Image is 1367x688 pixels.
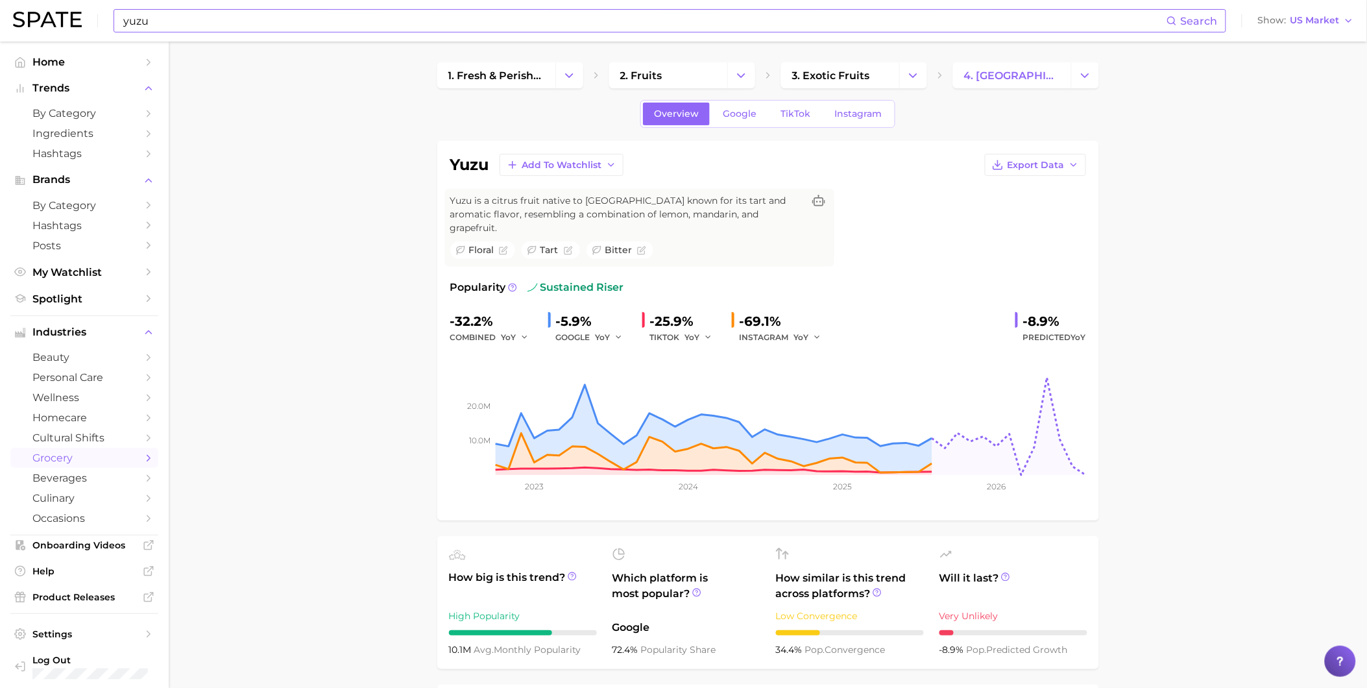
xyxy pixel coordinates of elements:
[10,624,158,644] a: Settings
[620,69,662,82] span: 2. fruits
[10,103,158,123] a: by Category
[10,561,158,581] a: Help
[556,311,632,332] div: -5.9%
[555,62,583,88] button: Change Category
[637,246,646,255] button: Flag as miscategorized or irrelevant
[450,330,538,345] div: combined
[1258,17,1287,24] span: Show
[525,482,544,491] tspan: 2023
[556,330,632,345] div: GOOGLE
[805,644,825,656] abbr: popularity index
[522,160,602,171] span: Add to Watchlist
[32,391,136,404] span: wellness
[1023,330,1086,345] span: Predicted
[449,570,597,602] span: How big is this trend?
[612,571,760,613] span: Which platform is most popular?
[564,246,573,255] button: Flag as miscategorized or irrelevant
[776,630,924,635] div: 3 / 10
[10,289,158,309] a: Spotlight
[32,565,136,577] span: Help
[10,195,158,215] a: by Category
[596,330,623,345] button: YoY
[10,468,158,488] a: beverages
[1008,160,1065,171] span: Export Data
[794,330,822,345] button: YoY
[449,608,597,624] div: High Popularity
[10,650,158,683] a: Log out. Currently logged in with e-mail pcherdchu@takasago.com.
[468,243,494,257] span: floral
[776,608,924,624] div: Low Convergence
[740,330,830,345] div: INSTAGRAM
[450,311,538,332] div: -32.2%
[10,408,158,428] a: homecare
[650,311,721,332] div: -25.9%
[32,147,136,160] span: Hashtags
[10,347,158,367] a: beauty
[32,240,136,252] span: Posts
[650,330,721,345] div: TIKTOK
[1181,15,1218,27] span: Search
[32,351,136,363] span: beauty
[1255,12,1357,29] button: ShowUS Market
[953,62,1071,88] a: 4. [GEOGRAPHIC_DATA]
[449,644,474,656] span: 10.1m
[32,412,136,424] span: homecare
[605,243,632,257] span: bitter
[776,571,924,602] span: How similar is this trend across platforms?
[1290,17,1340,24] span: US Market
[474,644,494,656] abbr: average
[10,236,158,256] a: Posts
[10,262,158,282] a: My Watchlist
[32,472,136,484] span: beverages
[10,79,158,98] button: Trends
[780,108,810,119] span: TikTok
[437,62,555,88] a: 1. fresh & perishable foods
[502,330,529,345] button: YoY
[32,127,136,140] span: Ingredients
[643,103,710,125] a: Overview
[679,482,698,491] tspan: 2024
[769,103,821,125] a: TikTok
[450,157,489,173] h1: yuzu
[792,69,870,82] span: 3. exotic fruits
[10,587,158,607] a: Product Releases
[32,199,136,212] span: by Category
[740,311,830,332] div: -69.1%
[502,332,516,343] span: YoY
[596,332,611,343] span: YoY
[32,107,136,119] span: by Category
[612,620,760,635] span: Google
[449,630,597,635] div: 7 / 10
[10,123,158,143] a: Ingredients
[967,644,987,656] abbr: popularity index
[10,535,158,555] a: Onboarding Videos
[32,56,136,68] span: Home
[32,293,136,305] span: Spotlight
[612,644,641,656] span: 72.4%
[964,69,1060,82] span: 4. [GEOGRAPHIC_DATA]
[32,539,136,551] span: Onboarding Videos
[939,644,967,656] span: -8.9%
[10,448,158,468] a: grocery
[712,103,768,125] a: Google
[10,488,158,508] a: culinary
[474,644,581,656] span: monthly popularity
[540,243,559,257] span: tart
[833,482,852,491] tspan: 2025
[939,608,1087,624] div: Very Unlikely
[32,628,136,640] span: Settings
[641,644,716,656] span: popularity share
[10,387,158,408] a: wellness
[727,62,755,88] button: Change Category
[1071,332,1086,342] span: YoY
[939,571,1087,602] span: Will it last?
[805,644,886,656] span: convergence
[499,246,508,255] button: Flag as miscategorized or irrelevant
[32,432,136,444] span: cultural shifts
[985,154,1086,176] button: Export Data
[685,332,700,343] span: YoY
[448,69,544,82] span: 1. fresh & perishable foods
[10,508,158,528] a: occasions
[654,108,699,119] span: Overview
[939,630,1087,635] div: 1 / 10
